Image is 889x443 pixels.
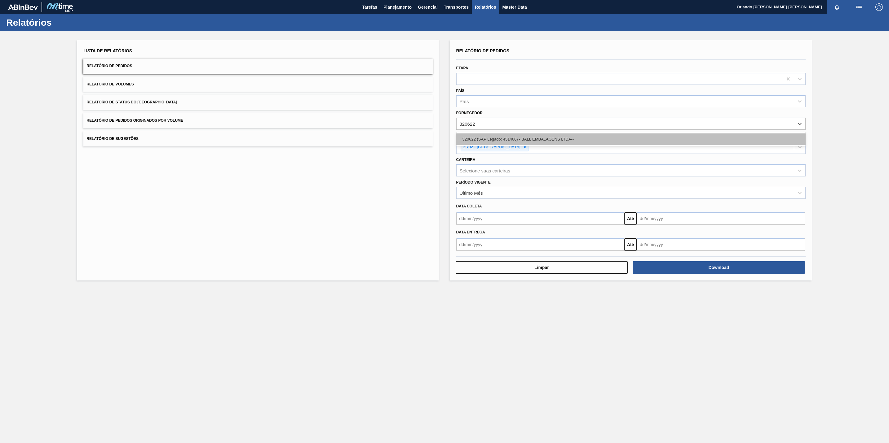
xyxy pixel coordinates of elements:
span: Relatório de Pedidos [86,64,132,68]
span: Relatórios [475,3,496,11]
label: País [456,89,465,93]
button: Relatório de Pedidos Originados por Volume [83,113,433,128]
span: Relatório de Pedidos [456,48,510,53]
span: Tarefas [362,3,377,11]
img: userActions [856,3,863,11]
h1: Relatórios [6,19,116,26]
img: Logout [875,3,883,11]
input: dd/mm/yyyy [456,212,625,225]
span: Gerencial [418,3,438,11]
input: dd/mm/yyyy [637,238,805,251]
label: Fornecedor [456,111,483,115]
button: Relatório de Pedidos [83,59,433,74]
label: Período Vigente [456,180,491,185]
input: dd/mm/yyyy [456,238,625,251]
span: Data coleta [456,204,482,208]
button: Notificações [827,3,847,11]
div: Selecione suas carteiras [460,168,510,173]
input: dd/mm/yyyy [637,212,805,225]
span: Master Data [502,3,527,11]
button: Até [624,238,637,251]
div: País [460,99,469,104]
div: Último Mês [460,190,483,196]
button: Relatório de Status do [GEOGRAPHIC_DATA] [83,95,433,110]
span: Relatório de Sugestões [86,137,139,141]
span: Relatório de Volumes [86,82,134,86]
span: Relatório de Pedidos Originados por Volume [86,118,183,123]
button: Até [624,212,637,225]
button: Relatório de Volumes [83,77,433,92]
span: Transportes [444,3,469,11]
img: TNhmsLtSVTkK8tSr43FrP2fwEKptu5GPRR3wAAAABJRU5ErkJggg== [8,4,38,10]
span: Relatório de Status do [GEOGRAPHIC_DATA] [86,100,177,104]
div: BR02 - [GEOGRAPHIC_DATA] [461,143,521,151]
div: 320622 (SAP Legado: 451466) - BALL EMBALAGENS LTDA-- [456,133,806,145]
button: Relatório de Sugestões [83,131,433,146]
label: Carteira [456,158,475,162]
span: Planejamento [383,3,412,11]
label: Etapa [456,66,468,70]
span: Data entrega [456,230,485,234]
button: Limpar [456,261,628,274]
span: Lista de Relatórios [83,48,132,53]
button: Download [633,261,805,274]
